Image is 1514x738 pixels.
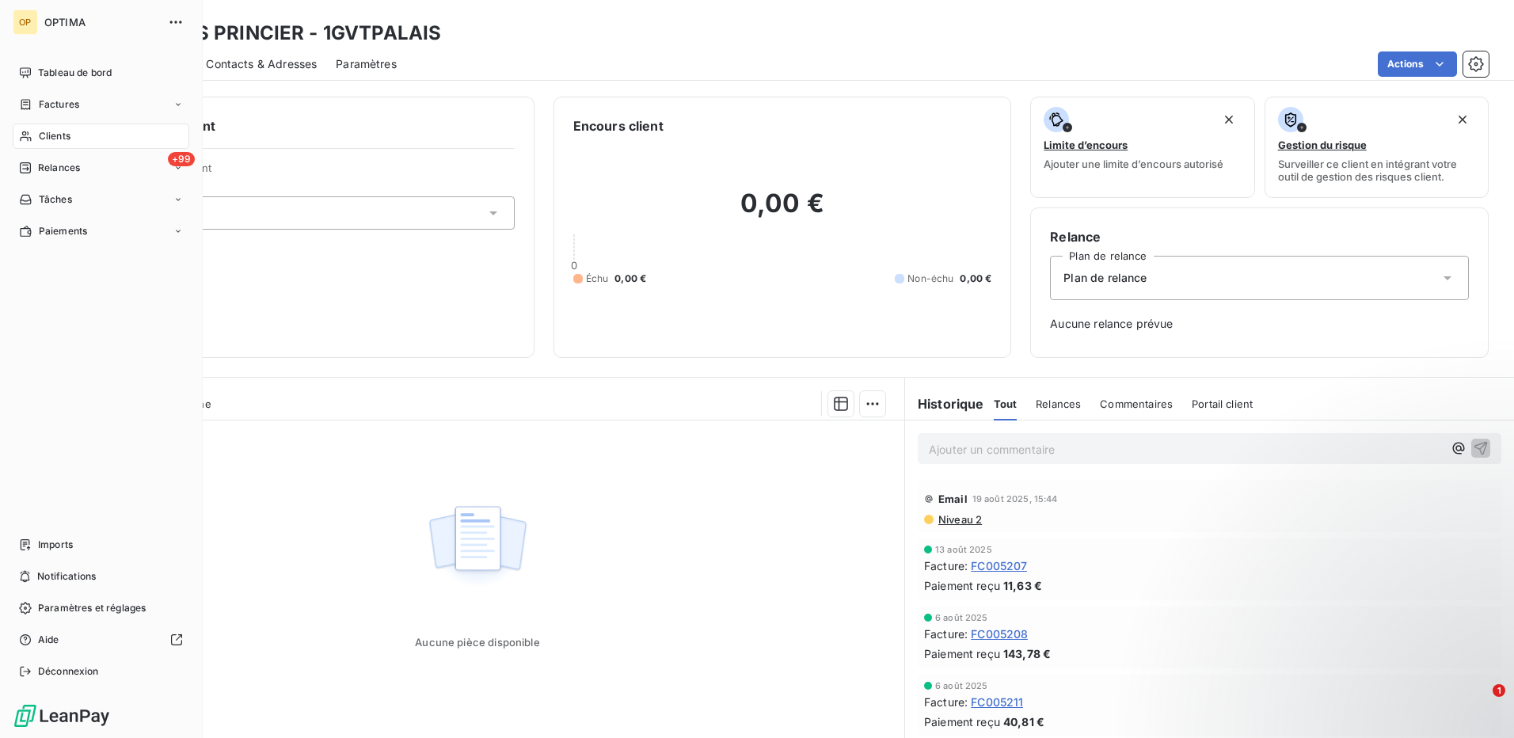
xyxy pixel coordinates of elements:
span: Relances [1036,398,1081,410]
span: +99 [168,152,195,166]
h6: Encours client [573,116,664,135]
h3: PALAIS PRINCIER - 1GVTPALAIS [139,19,441,48]
span: FC005207 [971,557,1027,574]
span: Email [938,493,968,505]
h6: Historique [905,394,984,413]
div: OP [13,10,38,35]
span: Paiements [39,224,87,238]
span: Limite d’encours [1044,139,1128,151]
span: Facture : [924,557,968,574]
span: Tâches [39,192,72,207]
span: 143,78 € [1003,645,1051,662]
span: 1 [1493,684,1505,697]
button: Actions [1378,51,1457,77]
h6: Informations client [96,116,515,135]
span: Non-échu [907,272,953,286]
span: Paiement reçu [924,645,1000,662]
span: Relances [38,161,80,175]
button: Gestion du risqueSurveiller ce client en intégrant votre outil de gestion des risques client. [1265,97,1489,198]
span: Aucune pièce disponible [415,636,539,649]
span: Paiement reçu [924,577,1000,594]
span: Gestion du risque [1278,139,1367,151]
iframe: Intercom live chat [1460,684,1498,722]
span: Facture : [924,626,968,642]
span: Contacts & Adresses [206,56,317,72]
span: Propriétés Client [127,162,515,184]
span: Ajouter une limite d’encours autorisé [1044,158,1223,170]
span: 0 [571,259,577,272]
h2: 0,00 € [573,188,992,235]
span: Tout [994,398,1018,410]
img: Logo LeanPay [13,703,111,728]
button: Limite d’encoursAjouter une limite d’encours autorisé [1030,97,1254,198]
span: Paramètres [336,56,397,72]
span: 6 août 2025 [935,681,988,690]
span: Clients [39,129,70,143]
span: Paiement reçu [924,713,1000,730]
span: 6 août 2025 [935,613,988,622]
span: Plan de relance [1063,270,1147,286]
span: Échu [586,272,609,286]
span: 19 août 2025, 15:44 [972,494,1058,504]
span: FC005208 [971,626,1028,642]
span: Portail client [1192,398,1253,410]
span: FC005211 [971,694,1023,710]
span: Aucune relance prévue [1050,316,1469,332]
img: Empty state [427,497,528,595]
span: Factures [39,97,79,112]
span: Notifications [37,569,96,584]
span: 40,81 € [1003,713,1044,730]
span: 11,63 € [1003,577,1042,594]
a: Aide [13,627,189,652]
span: Commentaires [1100,398,1173,410]
span: Niveau 2 [937,513,982,526]
span: Facture : [924,694,968,710]
span: Déconnexion [38,664,99,679]
span: Surveiller ce client en intégrant votre outil de gestion des risques client. [1278,158,1475,183]
span: Imports [38,538,73,552]
h6: Relance [1050,227,1469,246]
span: Tableau de bord [38,66,112,80]
span: Aide [38,633,59,647]
span: 0,00 € [960,272,991,286]
span: Paramètres et réglages [38,601,146,615]
iframe: Intercom notifications message [1197,584,1514,695]
span: 13 août 2025 [935,545,992,554]
span: 0,00 € [614,272,646,286]
span: OPTIMA [44,16,158,29]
